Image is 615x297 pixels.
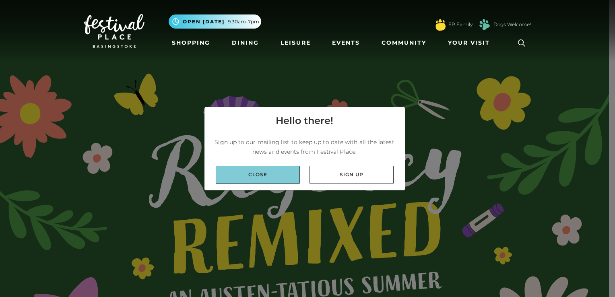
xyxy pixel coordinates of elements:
[211,137,398,157] p: Sign up to our mailing list to keep up to date with all the latest news and events from Festival ...
[448,21,473,28] a: FP Family
[229,35,262,50] a: Dining
[448,39,490,47] span: Your Visit
[277,35,314,50] a: Leisure
[378,35,429,50] a: Community
[445,35,497,50] a: Your Visit
[183,18,225,25] span: Open [DATE]
[329,35,363,50] a: Events
[216,166,300,184] a: Close
[169,35,213,50] a: Shopping
[228,18,259,25] span: 9.30am-7pm
[493,21,531,28] a: Dogs Welcome!
[310,166,394,184] a: Sign up
[84,14,144,48] img: Festival Place Logo
[276,113,333,128] h4: Hello there!
[169,14,261,29] button: Open [DATE] 9.30am-7pm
